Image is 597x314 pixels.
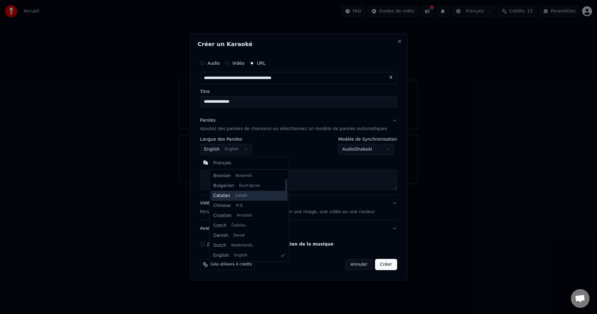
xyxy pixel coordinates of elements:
[213,203,231,209] span: Chinese
[213,173,231,179] span: Bosnian
[234,253,248,258] span: English
[213,213,232,219] span: Croatian
[213,232,228,239] span: Danish
[213,223,226,229] span: Czech
[237,213,252,218] span: Hrvatski
[236,203,243,208] span: 中文
[213,183,234,189] span: Bulgarian
[213,242,226,249] span: Dutch
[213,193,230,199] span: Catalan
[235,193,247,198] span: Català
[231,223,245,228] span: Čeština
[239,183,260,188] span: Български
[213,252,229,259] span: English
[236,173,252,178] span: Bosanski
[231,243,252,248] span: Nederlands
[213,160,231,166] span: Français
[233,233,245,238] span: Dansk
